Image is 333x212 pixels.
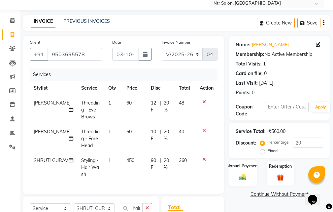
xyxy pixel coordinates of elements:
[151,157,157,171] span: 90 F
[236,41,250,48] div: Name:
[30,81,77,96] th: Stylist
[77,81,104,96] th: Service
[268,148,278,154] label: Fixed
[30,68,222,81] div: Services
[269,163,292,169] label: Redemption
[164,100,171,113] span: 20 %
[175,81,196,96] th: Total
[126,157,134,163] span: 450
[112,39,121,45] label: Date
[297,18,320,28] button: Save
[236,70,263,77] div: Card on file:
[30,48,48,61] button: +91
[81,157,99,177] span: Styling - Hair Wash
[34,100,71,106] span: [PERSON_NAME]
[275,173,286,182] img: _gift.svg
[236,80,258,87] div: Last Visit:
[164,157,171,171] span: 20 %
[160,128,161,142] span: |
[263,61,266,67] div: 1
[236,51,264,58] div: Membership:
[160,100,161,113] span: |
[259,80,273,87] div: [DATE]
[268,128,285,135] div: ₹560.00
[81,100,100,120] span: Threading - Eye Brows
[104,81,122,96] th: Qty
[168,204,183,211] span: Total
[252,41,289,48] a: [PERSON_NAME]
[162,39,190,45] label: Invoice Number
[30,39,40,45] label: Client
[268,139,289,145] label: Percentage
[126,100,132,106] span: 60
[226,163,259,169] label: Manual Payment
[230,191,328,198] a: Continue Without Payment
[34,129,71,135] span: [PERSON_NAME]
[179,129,184,135] span: 40
[257,18,295,28] button: Create New
[179,157,187,163] span: 360
[34,157,68,163] span: SHRUTI GURAV
[151,128,157,142] span: 10 F
[126,129,132,135] span: 50
[264,70,267,77] div: 0
[236,140,256,147] div: Discount:
[31,16,55,27] a: INVOICE
[108,100,111,106] span: 1
[48,48,102,61] input: Search by Name/Mobile/Email/Code
[147,81,175,96] th: Disc
[151,100,157,113] span: 12 F
[305,186,326,205] iframe: chat widget
[164,128,171,142] span: 20 %
[179,100,184,106] span: 48
[237,173,249,181] img: _cash.svg
[311,102,330,112] button: Apply
[252,89,254,96] div: 0
[108,129,111,135] span: 1
[236,51,323,58] div: No Active Membership
[63,18,110,24] a: PREVIOUS INVOICES
[160,157,161,171] span: |
[236,89,250,96] div: Points:
[122,81,147,96] th: Price
[196,81,217,96] th: Action
[81,129,100,148] span: Threading - Fore Head
[108,157,111,163] span: 1
[236,128,266,135] div: Service Total:
[265,102,309,112] input: Enter Offer / Coupon Code
[236,104,265,117] div: Coupon Code
[236,61,262,67] div: Total Visits:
